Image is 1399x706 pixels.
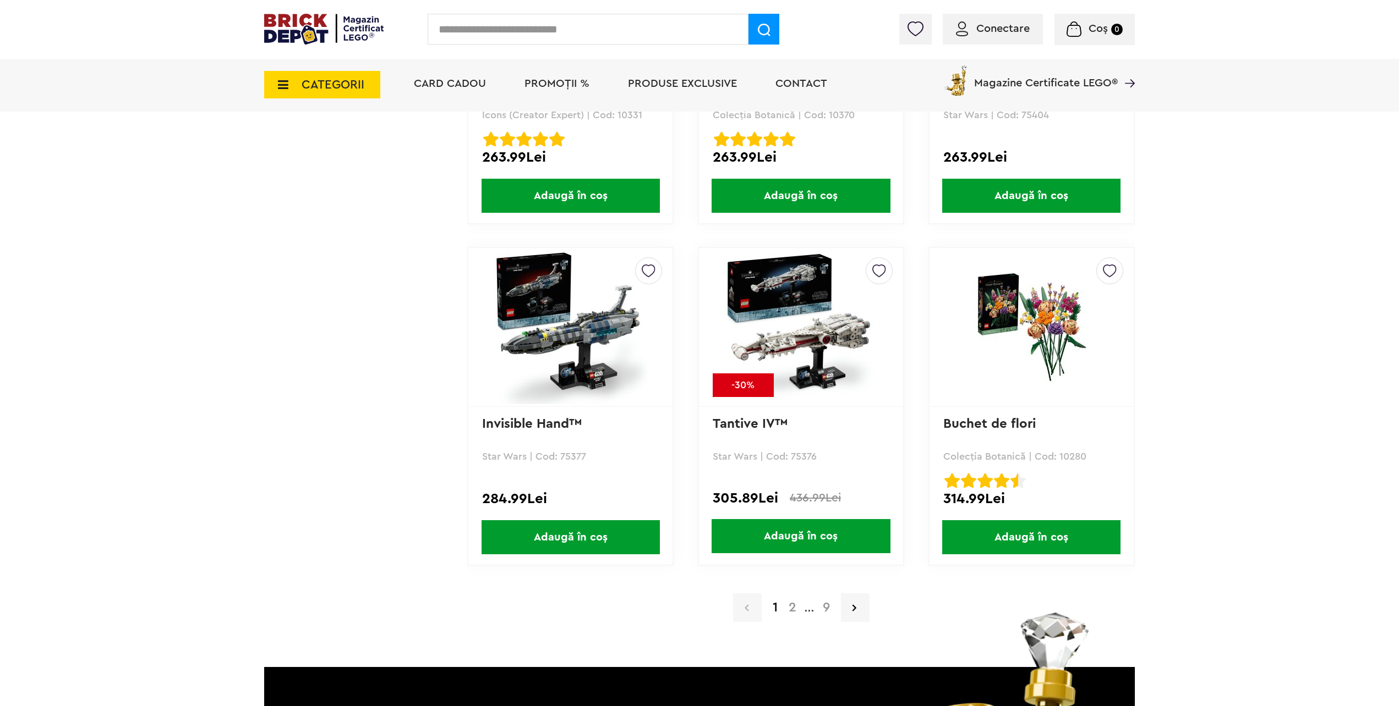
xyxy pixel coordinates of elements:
img: Evaluare cu stele [516,131,532,147]
a: Card Cadou [414,78,486,89]
a: Invisible Hand™ [482,417,582,431]
span: Coș [1089,23,1108,34]
a: Contact [775,78,827,89]
img: Evaluare cu stele [549,131,565,147]
div: 263.99Lei [482,150,659,164]
img: Evaluare cu stele [780,131,795,147]
p: Colecția Botanică | Cod: 10280 [943,451,1120,461]
small: 0 [1111,24,1123,35]
a: PROMOȚII % [524,78,589,89]
img: Evaluare cu stele [730,131,746,147]
a: Adaugă în coș [699,179,903,213]
span: 436.99Lei [790,492,841,504]
img: Evaluare cu stele [763,131,779,147]
a: Adaugă în coș [930,520,1134,554]
p: Icons (Creator Expert) | Cod: 10331 [482,110,659,120]
img: Invisible Hand™ [494,250,648,404]
p: Star Wars | Cod: 75376 [713,451,889,461]
div: 314.99Lei [943,492,1120,506]
p: Colecția Botanică | Cod: 10370 [713,110,889,120]
span: Conectare [976,23,1030,34]
span: 305.89Lei [713,492,778,505]
a: Produse exclusive [628,78,737,89]
img: Evaluare cu stele [714,131,729,147]
img: Evaluare cu stele [944,473,960,488]
a: Pagina urmatoare [841,593,870,622]
a: Adaugă în coș [930,179,1134,213]
img: Evaluare cu stele [533,131,548,147]
a: Adaugă în coș [699,519,903,553]
strong: 1 [767,601,783,614]
span: CATEGORII [302,79,364,91]
span: Magazine Certificate LEGO® [974,63,1118,89]
div: 284.99Lei [482,492,659,506]
span: Adaugă în coș [942,179,1121,213]
span: ... [802,605,817,613]
div: 263.99Lei [713,150,889,164]
div: -30% [713,373,774,397]
a: Buchet de flori [943,417,1036,431]
p: Star Wars | Cod: 75377 [482,451,659,461]
img: Evaluare cu stele [1010,473,1026,488]
img: Evaluare cu stele [977,473,993,488]
a: Magazine Certificate LEGO® [1118,63,1135,74]
img: Evaluare cu stele [483,131,499,147]
a: 2 [783,601,802,614]
span: Adaugă în coș [482,520,660,554]
img: Evaluare cu stele [961,473,976,488]
img: Evaluare cu stele [994,473,1009,488]
div: 263.99Lei [943,150,1120,164]
span: Adaugă în coș [712,519,890,553]
p: Star Wars | Cod: 75404 [943,110,1120,120]
img: Buchet de flori [954,272,1108,383]
a: Tantive IV™ [713,417,788,431]
a: Adaugă în coș [468,520,673,554]
a: Adaugă în coș [468,179,673,213]
span: Adaugă în coș [712,179,890,213]
img: Tantive IV™ [724,250,878,404]
span: Adaugă în coș [482,179,660,213]
a: Conectare [956,23,1030,34]
img: Evaluare cu stele [500,131,515,147]
span: Adaugă în coș [942,520,1121,554]
a: 9 [817,601,835,614]
img: Evaluare cu stele [747,131,762,147]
